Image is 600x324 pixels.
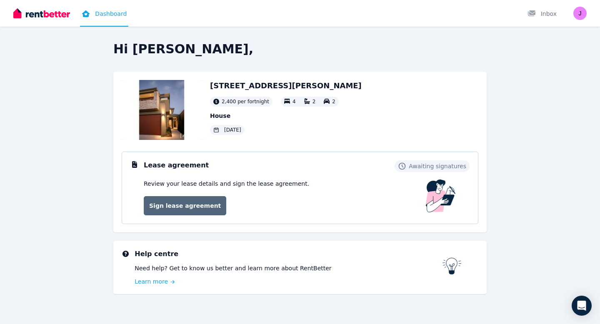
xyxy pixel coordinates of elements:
img: Lease Agreement [426,179,456,212]
p: House [210,112,362,120]
div: Inbox [527,10,557,18]
h3: Lease agreement [144,160,209,170]
img: RentBetter [13,7,70,20]
span: 4 [292,99,296,105]
img: Property Url [122,80,202,140]
a: Learn more [135,277,442,286]
p: Need help? Get to know us better and learn more about RentBetter [135,264,442,272]
h2: Hi [PERSON_NAME], [113,42,487,57]
span: [DATE] [224,127,241,133]
img: Jade McNeil [573,7,587,20]
a: Sign lease agreement [144,196,226,215]
img: RentBetter help centre [442,258,462,274]
div: Open Intercom Messenger [572,296,592,316]
span: 2 [332,99,335,105]
h3: Help centre [135,249,442,259]
p: Review your lease details and sign the lease agreement. [144,179,309,188]
span: 2 [312,99,316,105]
span: 2,400 per fortnight [222,98,269,105]
span: Awaiting signatures [409,162,466,170]
h2: [STREET_ADDRESS][PERSON_NAME] [210,80,362,92]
